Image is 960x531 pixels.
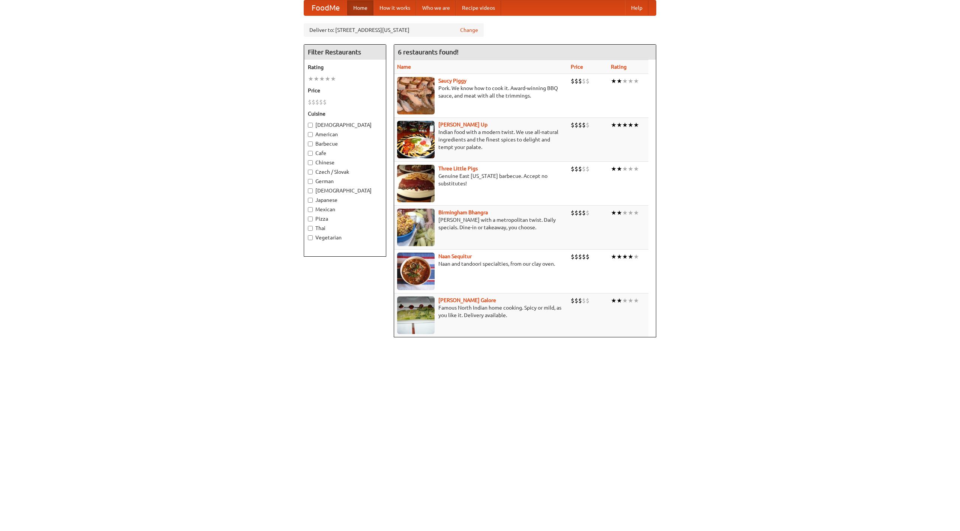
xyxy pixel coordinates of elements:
[622,296,628,305] li: ★
[586,165,589,173] li: $
[308,141,313,146] input: Barbecue
[304,45,386,60] h4: Filter Restaurants
[438,122,487,128] b: [PERSON_NAME] Up
[438,209,488,215] b: Birmingham Bhangra
[616,121,622,129] li: ★
[611,64,627,70] a: Rating
[574,77,578,85] li: $
[397,84,565,99] p: Pork. We know how to cook it. Award-winning BBQ sauce, and meat with all the trimmings.
[308,110,382,117] h5: Cuisine
[438,297,496,303] b: [PERSON_NAME] Galore
[308,75,313,83] li: ★
[622,121,628,129] li: ★
[308,131,382,138] label: American
[616,253,622,261] li: ★
[582,77,586,85] li: $
[397,296,435,334] img: currygalore.jpg
[308,121,382,129] label: [DEMOGRAPHIC_DATA]
[578,253,582,261] li: $
[308,224,382,232] label: Thai
[308,151,313,156] input: Cafe
[308,140,382,147] label: Barbecue
[622,77,628,85] li: ★
[397,64,411,70] a: Name
[571,165,574,173] li: $
[616,209,622,217] li: ★
[325,75,330,83] li: ★
[571,253,574,261] li: $
[308,87,382,94] h5: Price
[582,165,586,173] li: $
[308,215,382,223] label: Pizza
[323,98,327,106] li: $
[397,253,435,290] img: naansequitur.jpg
[397,209,435,246] img: bhangra.jpg
[616,296,622,305] li: ★
[578,209,582,217] li: $
[582,296,586,305] li: $
[611,77,616,85] li: ★
[308,198,313,203] input: Japanese
[308,179,313,184] input: German
[633,165,639,173] li: ★
[628,121,633,129] li: ★
[373,0,416,15] a: How it works
[628,209,633,217] li: ★
[633,209,639,217] li: ★
[308,187,382,194] label: [DEMOGRAPHIC_DATA]
[578,296,582,305] li: $
[574,253,578,261] li: $
[397,77,435,114] img: saucy.jpg
[438,253,472,259] a: Naan Sequitur
[416,0,456,15] a: Who we are
[578,165,582,173] li: $
[313,75,319,83] li: ★
[616,165,622,173] li: ★
[633,77,639,85] li: ★
[308,178,382,185] label: German
[611,121,616,129] li: ★
[622,253,628,261] li: ★
[308,63,382,71] h5: Rating
[304,23,484,37] div: Deliver to: [STREET_ADDRESS][US_STATE]
[308,149,382,157] label: Cafe
[460,26,478,34] a: Change
[397,172,565,187] p: Genuine East [US_STATE] barbecue. Accept no substitutes!
[438,78,466,84] a: Saucy Piggy
[571,296,574,305] li: $
[611,165,616,173] li: ★
[308,170,313,174] input: Czech / Slovak
[347,0,373,15] a: Home
[397,216,565,231] p: [PERSON_NAME] with a metropolitan twist. Daily specials. Dine-in or takeaway, you choose.
[622,165,628,173] li: ★
[586,253,589,261] li: $
[616,77,622,85] li: ★
[586,209,589,217] li: $
[611,253,616,261] li: ★
[571,77,574,85] li: $
[315,98,319,106] li: $
[633,253,639,261] li: ★
[586,77,589,85] li: $
[438,165,478,171] a: Three Little Pigs
[586,296,589,305] li: $
[582,121,586,129] li: $
[574,296,578,305] li: $
[578,77,582,85] li: $
[308,226,313,231] input: Thai
[397,304,565,319] p: Famous North Indian home cooking. Spicy or mild, as you like it. Delivery available.
[397,165,435,202] img: littlepigs.jpg
[582,209,586,217] li: $
[628,296,633,305] li: ★
[397,128,565,151] p: Indian food with a modern twist. We use all-natural ingredients and the finest spices to delight ...
[308,196,382,204] label: Japanese
[633,296,639,305] li: ★
[397,121,435,158] img: curryup.jpg
[308,98,312,106] li: $
[397,260,565,268] p: Naan and tandoori specialties, from our clay oven.
[628,253,633,261] li: ★
[308,188,313,193] input: [DEMOGRAPHIC_DATA]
